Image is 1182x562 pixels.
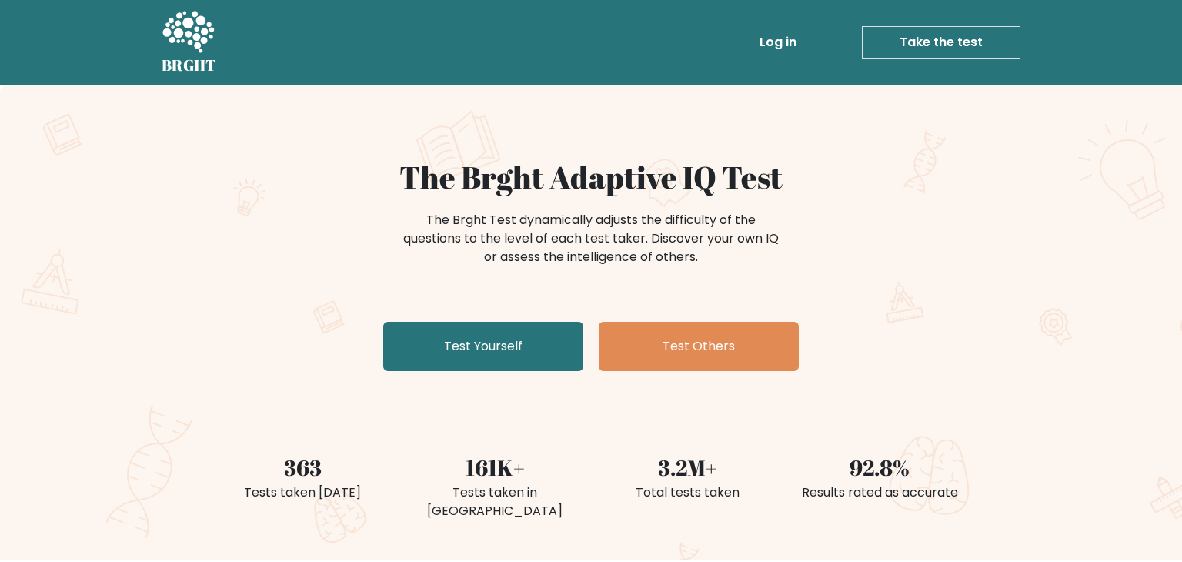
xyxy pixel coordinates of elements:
[408,483,582,520] div: Tests taken in [GEOGRAPHIC_DATA]
[383,322,583,371] a: Test Yourself
[162,56,217,75] h5: BRGHT
[399,211,783,266] div: The Brght Test dynamically adjusts the difficulty of the questions to the level of each test take...
[793,451,967,483] div: 92.8%
[753,27,803,58] a: Log in
[600,483,774,502] div: Total tests taken
[215,483,389,502] div: Tests taken [DATE]
[793,483,967,502] div: Results rated as accurate
[215,451,389,483] div: 363
[162,6,217,79] a: BRGHT
[599,322,799,371] a: Test Others
[600,451,774,483] div: 3.2M+
[862,26,1020,59] a: Take the test
[408,451,582,483] div: 161K+
[215,159,967,196] h1: The Brght Adaptive IQ Test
